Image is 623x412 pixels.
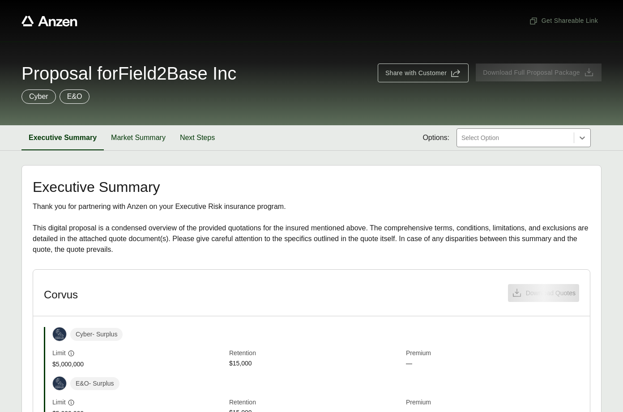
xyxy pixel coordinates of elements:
[529,16,598,25] span: Get Shareable Link
[173,125,222,150] button: Next Steps
[406,359,579,369] span: —
[21,64,236,82] span: Proposal for Field2Base Inc
[104,125,173,150] button: Market Summary
[21,125,104,150] button: Executive Summary
[21,16,77,26] a: Anzen website
[52,360,226,369] span: $5,000,000
[406,398,579,408] span: Premium
[483,68,580,77] span: Download Full Proposal Package
[378,64,469,82] button: Share with Customer
[52,348,66,358] span: Limit
[52,398,66,407] span: Limit
[44,288,78,302] h3: Corvus
[53,327,66,341] img: Corvus
[229,359,402,369] span: $15,000
[33,201,590,255] div: Thank you for partnering with Anzen on your Executive Risk insurance program. This digital propos...
[33,180,590,194] h2: Executive Summary
[229,348,402,359] span: Retention
[29,91,48,102] p: Cyber
[229,398,402,408] span: Retention
[525,13,602,29] button: Get Shareable Link
[422,132,449,143] span: Options:
[385,68,447,78] span: Share with Customer
[53,377,66,390] img: Corvus
[70,328,123,341] span: Cyber - Surplus
[406,348,579,359] span: Premium
[70,377,119,390] span: E&O - Surplus
[67,91,82,102] p: E&O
